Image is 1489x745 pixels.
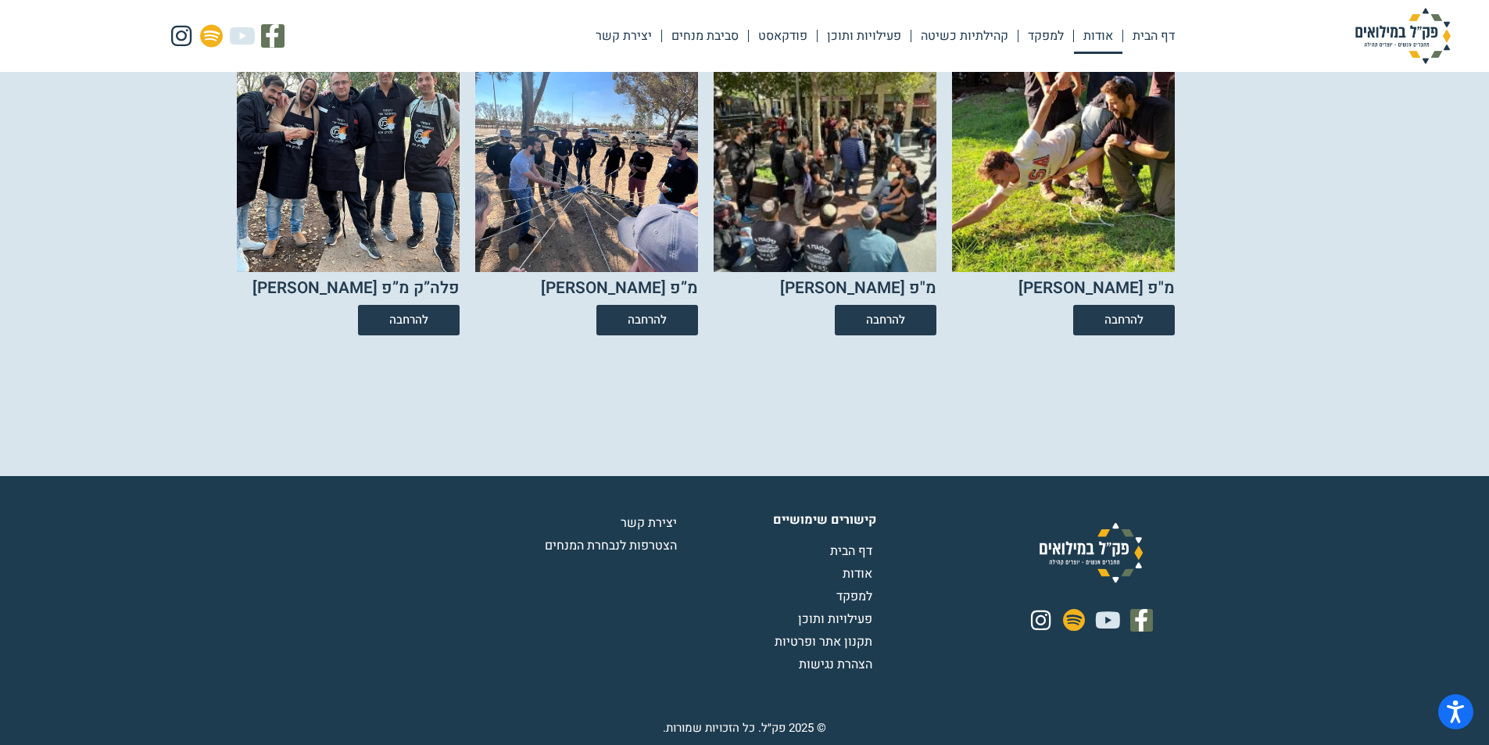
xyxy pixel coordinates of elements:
[1123,18,1184,54] a: דף הבית
[798,610,876,629] span: פעילויות ותוכן
[775,632,876,651] span: תקנון אתר ופרטיות
[681,655,876,674] a: הצהרת נגישות
[662,18,748,54] a: סביבת מנחים
[681,542,876,561] a: דף הבית
[1325,8,1481,64] img: פק"ל
[836,587,876,606] span: למפקד
[621,514,681,532] span: יצירת קשר
[1074,18,1122,54] a: אודות
[596,305,698,335] a: להרחבה
[541,281,698,297] h2: מ”פ [PERSON_NAME]
[1018,281,1175,297] h2: מ"פ [PERSON_NAME]
[780,281,936,297] h2: מ"פ [PERSON_NAME]
[1073,305,1175,335] a: להרחבה
[252,281,460,297] h2: פלה”ק מ”פ [PERSON_NAME]
[866,314,905,326] span: להרחבה
[485,514,681,532] a: יצירת קשר
[749,18,817,54] a: פודקאסט
[1018,18,1073,54] a: למפקד
[818,18,911,54] a: פעילויות ותוכן
[586,18,1184,54] nav: Menu
[389,314,428,326] span: להרחבה
[485,536,681,555] a: הצטרפות לנבחרת המנחים
[843,564,876,583] span: אודות
[545,536,681,555] span: הצטרפות לנבחרת המנחים
[835,305,936,335] a: להרחבה
[663,719,826,737] div: © 2025 פק״ל. כל הזכויות שמורות.
[628,314,667,326] span: להרחבה
[1104,314,1144,326] span: להרחבה
[799,655,876,674] span: הצהרת נגישות
[681,610,876,629] a: פעילויות ותוכן
[681,564,876,583] a: אודות
[358,305,460,335] a: להרחבה
[911,18,1018,54] a: קהילתיות כשיטה
[773,510,876,529] b: קישורים שימושיים
[586,18,661,54] a: יצירת קשר
[830,542,876,561] span: דף הבית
